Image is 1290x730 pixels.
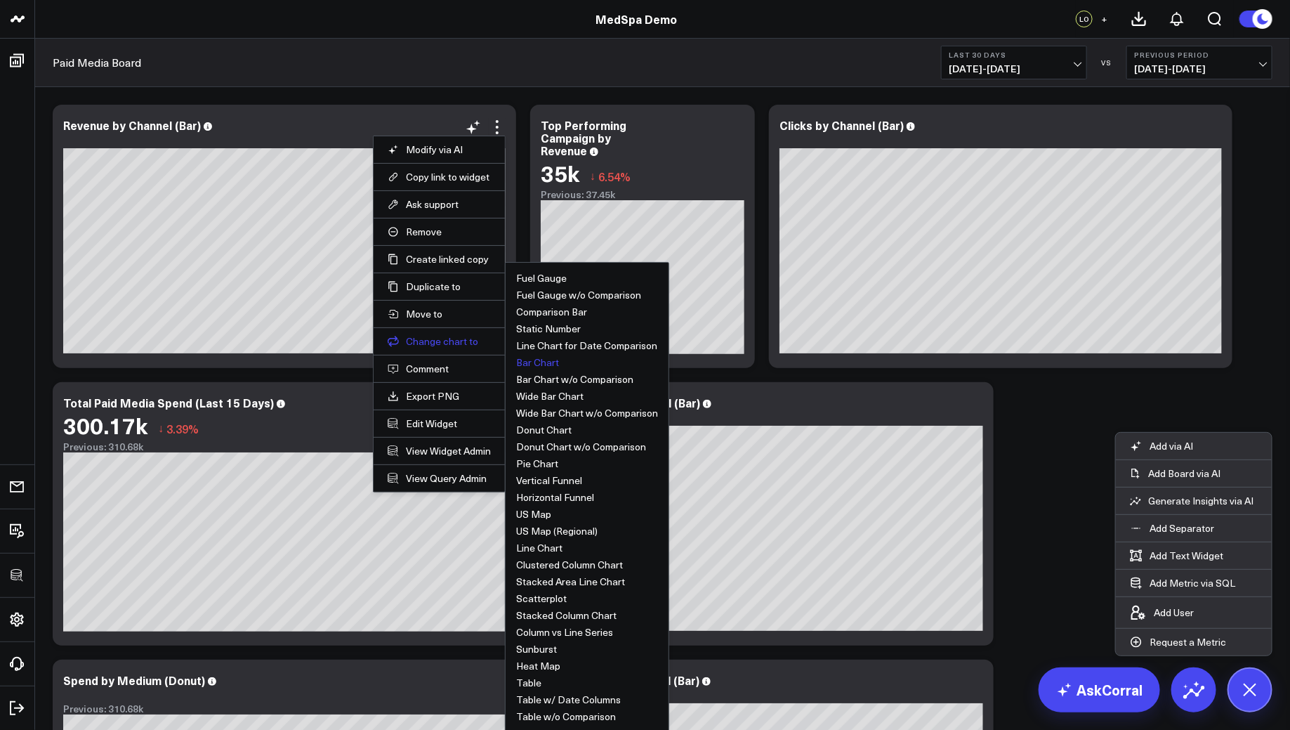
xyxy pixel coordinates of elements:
[516,425,572,435] button: Donut Chart
[516,341,657,351] button: Line Chart for Date Comparison
[63,412,147,438] div: 300.17k
[516,273,567,283] button: Fuel Gauge
[516,459,558,469] button: Pie Chart
[541,189,744,200] div: Previous: 37.45k
[1148,495,1253,507] p: Generate Insights via AI
[590,167,595,185] span: ↓
[63,441,506,452] div: Previous: 310.68k
[158,419,164,438] span: ↓
[1039,667,1160,712] a: AskCorral
[516,391,584,401] button: Wide Bar Chart
[1116,542,1237,569] button: Add Text Widget
[1126,46,1272,79] button: Previous Period[DATE]-[DATE]
[516,509,551,519] button: US Map
[516,644,557,654] button: Sunburst
[516,526,598,536] button: US Map (Regional)
[1116,488,1272,514] button: Generate Insights via AI
[598,169,631,184] span: 6.54%
[63,703,506,715] div: Previous: 310.68k
[388,253,491,266] button: Create linked copy
[949,51,1079,59] b: Last 30 Days
[1094,58,1119,67] div: VS
[516,307,587,317] button: Comparison Bar
[1116,570,1249,597] button: Add Metric via SQL
[516,712,616,722] button: Table w/o Comparison
[388,226,491,238] button: Remove
[1134,51,1265,59] b: Previous Period
[388,308,491,320] button: Move to
[516,577,625,587] button: Stacked Area Line Chart
[63,672,205,688] div: Spend by Medium (Donut)
[516,678,541,688] button: Table
[166,421,199,436] span: 3.39%
[388,280,491,293] button: Duplicate to
[388,143,491,156] button: Modify via AI
[1076,11,1093,27] div: LO
[1116,629,1240,656] button: Request a Metric
[1150,522,1214,535] p: Add Separator
[1134,63,1265,74] span: [DATE] - [DATE]
[63,395,274,410] div: Total Paid Media Spend (Last 15 Days)
[388,171,491,183] button: Copy link to widget
[949,63,1079,74] span: [DATE] - [DATE]
[541,160,579,185] div: 35k
[1116,460,1272,487] button: Add Board via AI
[516,695,621,705] button: Table w/ Date Columns
[1148,467,1220,480] p: Add Board via AI
[516,442,646,452] button: Donut Chart w/o Comparison
[1096,11,1113,27] button: +
[53,55,141,70] a: Paid Media Board
[516,374,633,384] button: Bar Chart w/o Comparison
[1102,14,1108,24] span: +
[388,363,491,375] button: Comment
[516,290,641,300] button: Fuel Gauge w/o Comparison
[779,117,904,133] div: Clicks by Channel (Bar)
[516,543,562,553] button: Line Chart
[1150,440,1193,452] p: Add via AI
[516,560,623,570] button: Clustered Column Chart
[516,611,617,620] button: Stacked Column Chart
[516,493,594,502] button: Horizontal Funnel
[388,417,491,430] button: Edit Widget
[941,46,1087,79] button: Last 30 Days[DATE]-[DATE]
[516,476,582,485] button: Vertical Funnel
[516,661,560,671] button: Heat Map
[1154,606,1194,619] p: Add User
[541,117,626,158] div: Top Performing Campaign by Revenue
[516,358,559,367] button: Bar Chart
[388,198,491,211] button: Ask support
[1116,433,1207,459] button: Add via AI
[1116,597,1208,628] button: Add User
[388,472,491,485] a: View Query Admin
[516,594,567,604] button: Scatterplot
[516,627,613,637] button: Column vs Line Series
[516,324,581,334] button: Static Number
[1116,515,1228,542] button: Add Separator
[516,408,658,418] button: Wide Bar Chart w/o Comparison
[388,390,491,403] a: Export PNG
[595,11,677,27] a: MedSpa Demo
[1150,636,1226,648] p: Request a Metric
[63,117,201,133] div: Revenue by Channel (Bar)
[388,335,491,348] button: Change chart to
[388,445,491,457] a: View Widget Admin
